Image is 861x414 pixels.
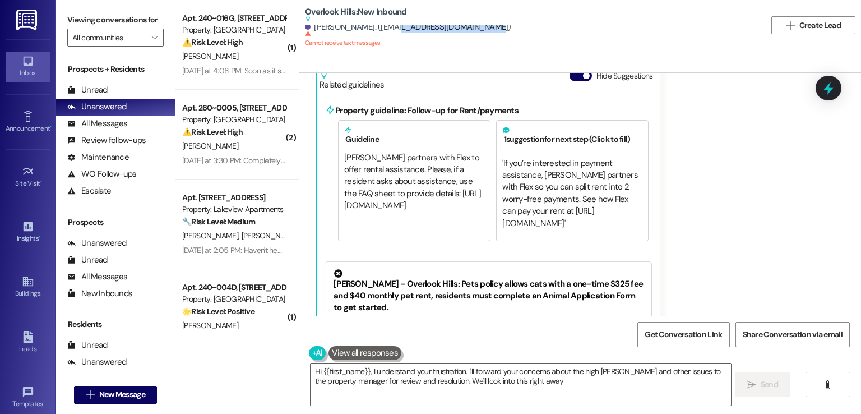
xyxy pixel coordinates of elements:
[320,70,385,91] div: Related guidelines
[67,237,127,249] div: Unanswered
[344,152,484,212] div: [PERSON_NAME] partners with Flex to offer rental assistance. Please, if a resident asks about ass...
[6,162,50,192] a: Site Visit •
[16,10,39,30] img: ResiDesk Logo
[67,271,127,283] div: All Messages
[743,329,843,341] span: Share Conversation via email
[344,126,484,144] h5: Guideline
[182,192,286,204] div: Apt. [STREET_ADDRESS]
[67,168,136,180] div: WO Follow-ups
[67,339,108,351] div: Unread
[6,272,50,302] a: Buildings
[735,322,850,347] button: Share Conversation via email
[311,364,730,406] textarea: Hi {{first_name}}, I understand your frustration. I'll forward your concerns about the high [PERS...
[6,383,50,413] a: Templates •
[182,114,286,126] div: Property: [GEOGRAPHIC_DATA]
[305,30,380,47] sup: Cannot receive text messages
[67,118,127,130] div: All Messages
[761,379,778,390] span: Send
[242,231,298,241] span: [PERSON_NAME]
[40,178,42,186] span: •
[182,293,286,305] div: Property: [GEOGRAPHIC_DATA]
[56,319,175,330] div: Residents
[747,380,756,389] i: 
[39,233,40,241] span: •
[67,373,127,385] div: All Messages
[6,52,50,82] a: Inbox
[67,11,164,29] label: Viewing conversations for
[50,123,52,131] span: •
[182,102,286,114] div: Apt. 260~0005, [STREET_ADDRESS]
[67,185,111,197] div: Escalate
[74,386,157,404] button: New Message
[596,70,653,82] label: Hide Suggestions
[182,231,242,241] span: [PERSON_NAME]
[334,314,643,326] div: Created a year ago
[67,101,127,113] div: Unanswered
[502,126,642,144] h5: 1 suggestion for next step (Click to fill)
[182,320,238,330] span: [PERSON_NAME]
[182,306,254,316] strong: 🌟 Risk Level: Positive
[305,6,407,25] b: Overlook Hills: New Inbound
[645,329,722,341] span: Get Conversation Link
[56,63,175,75] div: Prospects + Residents
[182,204,286,215] div: Property: Lakeview Apartments
[823,380,832,389] i: 
[72,29,146,47] input: All communities
[182,141,238,151] span: [PERSON_NAME]
[99,389,145,401] span: New Message
[502,158,640,229] span: ' If you’re interested in payment assistance, [PERSON_NAME] partners with Flex so you can split r...
[67,151,129,163] div: Maintenance
[182,155,299,165] div: [DATE] at 3:30 PM: Completely silent
[67,288,132,300] div: New Inbounds
[67,254,108,266] div: Unread
[786,21,794,30] i: 
[67,84,108,96] div: Unread
[182,127,243,137] strong: ⚠️ Risk Level: High
[67,135,146,146] div: Review follow-ups
[335,105,519,116] b: Property guideline: Follow-up for Rent/payments
[182,245,627,255] div: [DATE] at 2:05 PM: Haven't heard from [PERSON_NAME] . Please contact him and ask him what's the s...
[86,390,94,399] i: 
[43,398,45,406] span: •
[151,33,158,42] i: 
[6,328,50,358] a: Leads
[182,12,286,24] div: Apt. 240~016G, [STREET_ADDRESS]
[182,37,243,47] strong: ⚠️ Risk Level: High
[182,24,286,36] div: Property: [GEOGRAPHIC_DATA]
[182,51,238,61] span: [PERSON_NAME]
[182,217,255,227] strong: 🔧 Risk Level: Medium
[67,356,127,368] div: Unanswered
[771,16,855,34] button: Create Lead
[56,217,175,228] div: Prospects
[182,66,296,76] div: [DATE] at 4:08 PM: Soon as it starts
[182,282,286,293] div: Apt. 240~004D, [STREET_ADDRESS]
[305,21,511,33] div: [PERSON_NAME]. ([EMAIL_ADDRESS][DOMAIN_NAME])
[6,217,50,247] a: Insights •
[735,372,790,397] button: Send
[799,20,841,31] span: Create Lead
[334,269,643,314] div: [PERSON_NAME] - Overlook Hills: Pets policy allows cats with a one-time $325 fee and $40 monthly ...
[637,322,729,347] button: Get Conversation Link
